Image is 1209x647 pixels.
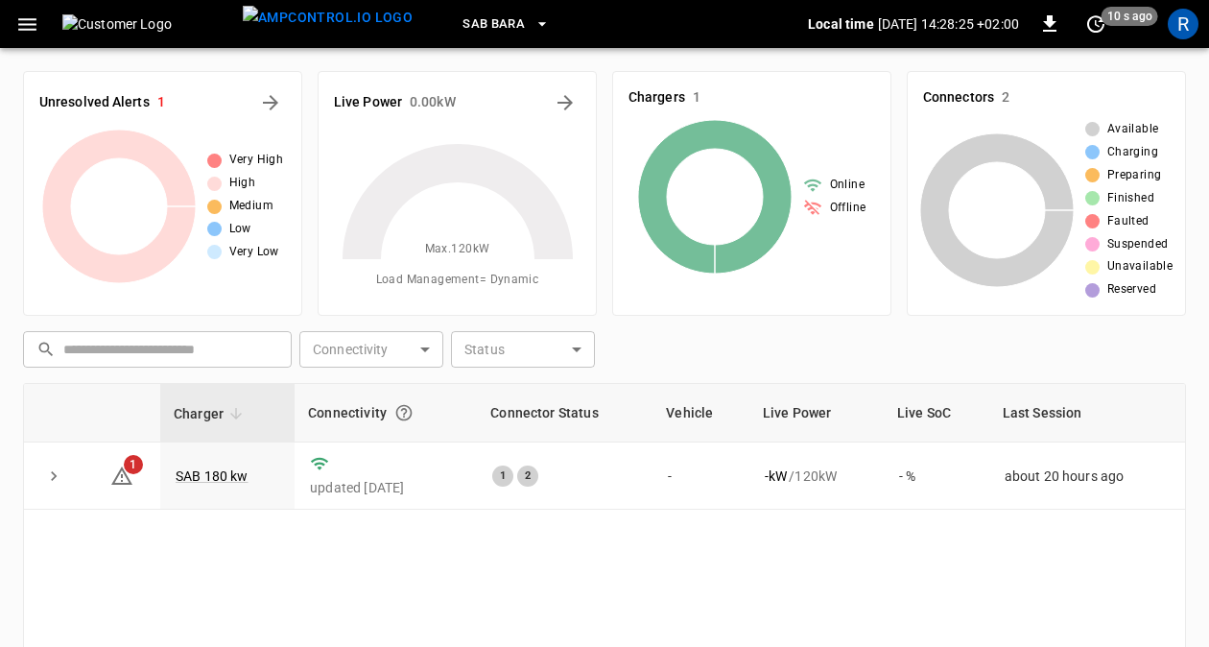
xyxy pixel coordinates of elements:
[1107,235,1169,254] span: Suspended
[1107,212,1150,231] span: Faulted
[652,443,748,510] td: -
[1102,7,1158,26] span: 10 s ago
[989,384,1185,443] th: Last Session
[1107,120,1159,139] span: Available
[477,384,652,443] th: Connector Status
[334,92,402,113] h6: Live Power
[124,455,143,474] span: 1
[765,467,787,486] p: - kW
[110,467,133,482] a: 1
[308,395,463,430] div: Connectivity
[830,176,865,195] span: Online
[1107,189,1154,208] span: Finished
[243,6,413,30] img: ampcontrol.io logo
[229,174,256,193] span: High
[878,14,1019,34] p: [DATE] 14:28:25 +02:00
[425,240,490,259] span: Max. 120 kW
[1080,9,1111,39] button: set refresh interval
[923,87,994,108] h6: Connectors
[517,466,538,487] div: 2
[652,384,748,443] th: Vehicle
[884,384,989,443] th: Live SoC
[884,443,989,510] td: - %
[229,243,279,262] span: Very Low
[765,467,868,486] div: / 120 kW
[157,92,165,113] h6: 1
[174,402,249,425] span: Charger
[39,462,68,491] button: expand row
[550,87,581,118] button: Energy Overview
[989,443,1185,510] td: about 20 hours ago
[310,478,462,497] p: updated [DATE]
[410,92,456,113] h6: 0.00 kW
[693,87,700,108] h6: 1
[387,395,421,430] button: Connection between the charger and our software.
[229,197,273,216] span: Medium
[229,151,284,170] span: Very High
[492,466,513,487] div: 1
[376,271,539,290] span: Load Management = Dynamic
[1107,280,1156,300] span: Reserved
[1168,9,1198,39] div: profile-icon
[39,92,150,113] h6: Unresolved Alerts
[1107,257,1173,276] span: Unavailable
[229,220,251,239] span: Low
[628,87,685,108] h6: Chargers
[462,13,525,36] span: SAB BARA
[1107,143,1158,162] span: Charging
[1107,166,1162,185] span: Preparing
[455,6,557,43] button: SAB BARA
[1002,87,1009,108] h6: 2
[808,14,874,34] p: Local time
[255,87,286,118] button: All Alerts
[62,14,235,34] img: Customer Logo
[749,384,884,443] th: Live Power
[176,468,249,484] a: SAB 180 kw
[830,199,866,218] span: Offline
